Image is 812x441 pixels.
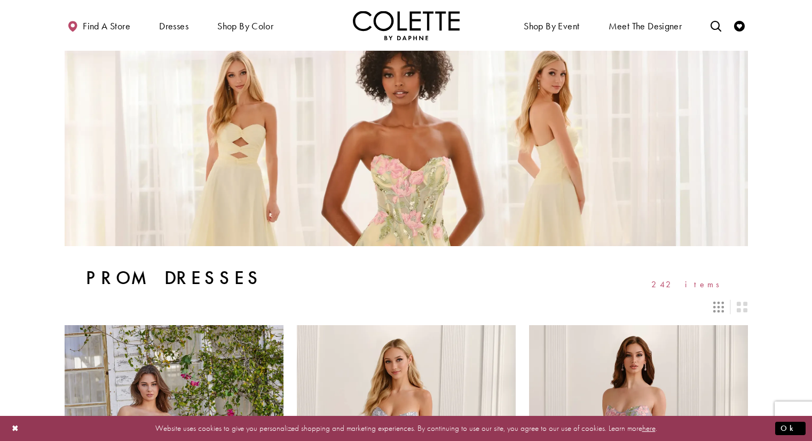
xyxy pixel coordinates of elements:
span: Shop By Event [521,11,582,40]
span: Switch layout to 3 columns [713,302,724,312]
a: Meet the designer [606,11,685,40]
a: Toggle search [708,11,724,40]
a: Visit Home Page [353,11,460,40]
span: 242 items [651,280,727,289]
span: Dresses [156,11,191,40]
a: Find a store [65,11,133,40]
span: Switch layout to 2 columns [737,302,747,312]
span: Shop By Event [524,21,579,31]
img: Colette by Daphne [353,11,460,40]
p: Website uses cookies to give you personalized shopping and marketing experiences. By continuing t... [77,421,735,436]
h1: Prom Dresses [86,267,263,289]
a: Check Wishlist [731,11,747,40]
span: Shop by color [215,11,276,40]
button: Close Dialog [6,419,25,438]
span: Dresses [159,21,188,31]
span: Meet the designer [609,21,682,31]
span: Shop by color [217,21,273,31]
a: here [642,423,656,434]
div: Layout Controls [58,295,754,319]
button: Submit Dialog [775,422,806,435]
span: Find a store [83,21,130,31]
